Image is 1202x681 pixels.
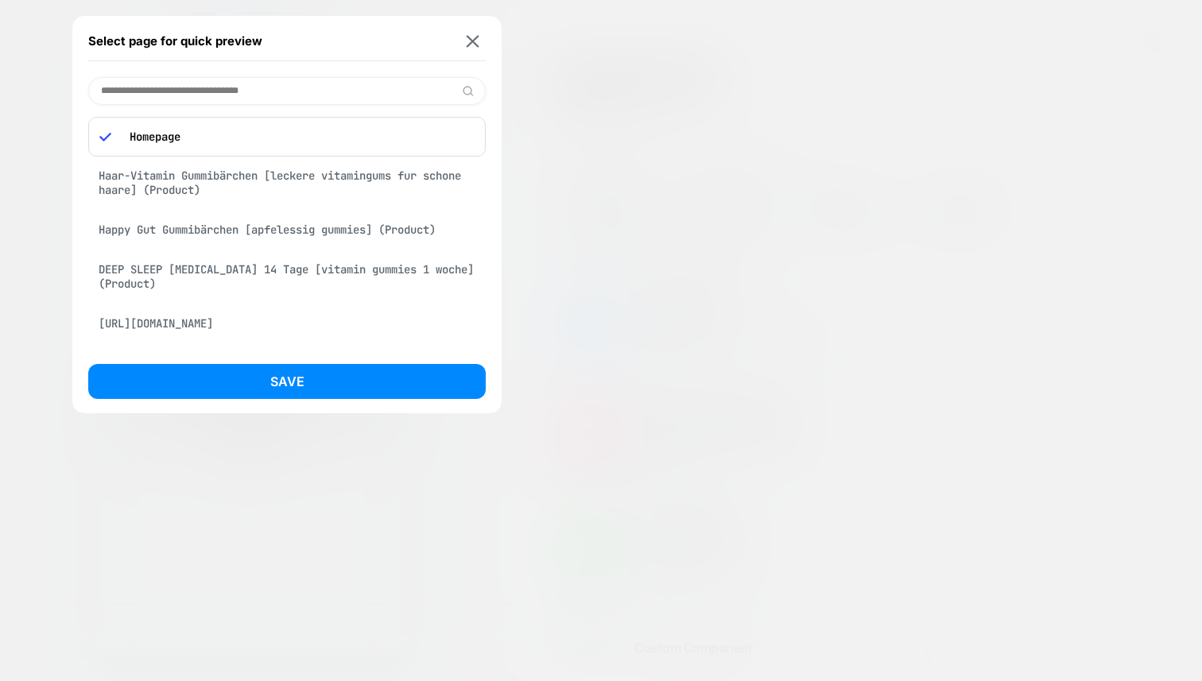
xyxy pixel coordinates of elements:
[88,161,486,205] div: Haar-Vitamin Gummibärchen [leckere vitamingums fur schone haare] (Product)
[88,308,486,339] div: [URL][DOMAIN_NAME]
[99,131,111,143] img: blue checkmark
[88,215,486,245] div: Happy Gut Gummibärchen [apfelessig gummies] (Product)
[122,130,475,144] p: Homepage
[16,162,299,257] img: navigation helm
[16,324,299,367] span: The URL that was requested has a redirect rule that does not align with your targeted experience.
[88,254,486,299] div: DEEP SLEEP [MEDICAL_DATA] 14 Tage [vitamin gummies 1 woche] (Product)
[467,35,479,47] img: close
[16,383,299,412] span: Please choose a different page from the list above.
[88,33,262,48] span: Select page for quick preview
[16,281,299,308] span: Ahoy Sailor
[88,364,486,399] button: Save
[462,85,474,97] img: edit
